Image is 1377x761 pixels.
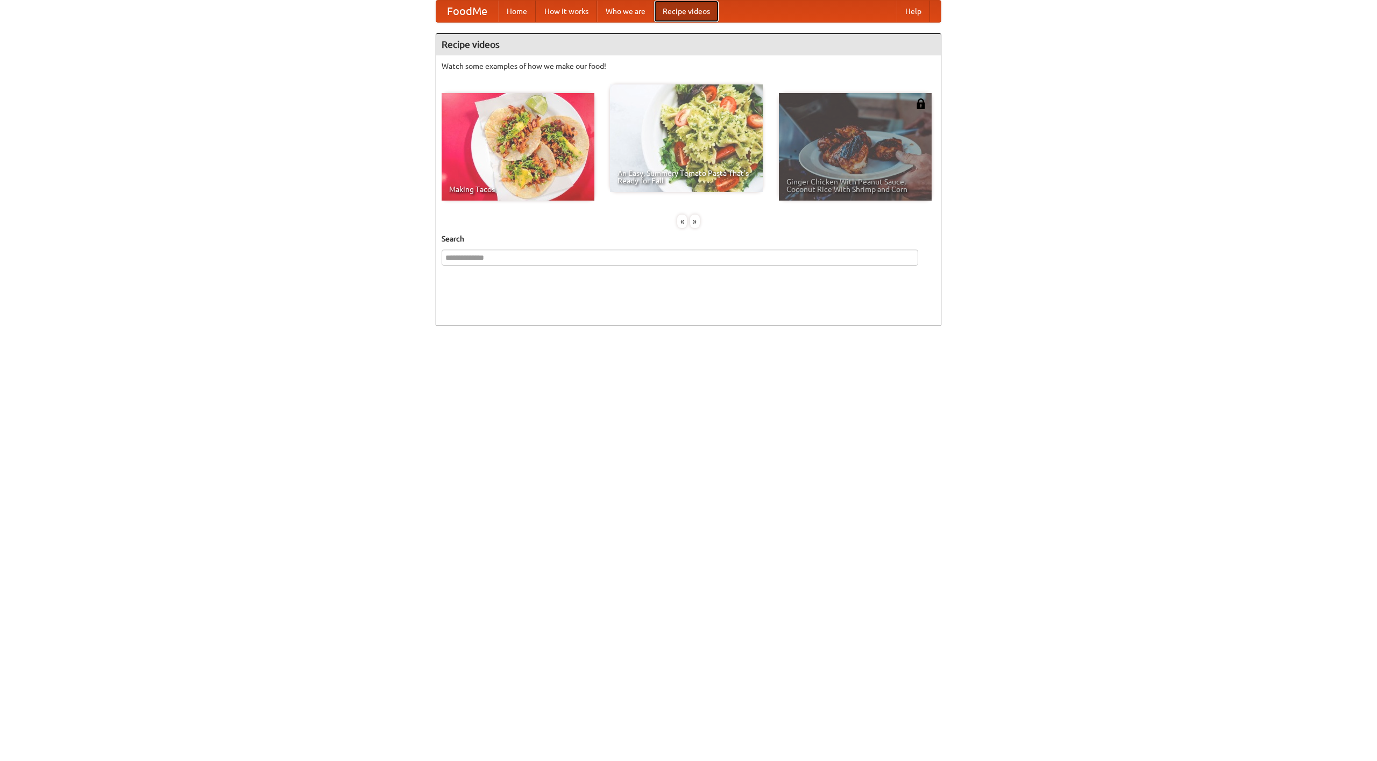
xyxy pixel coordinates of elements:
a: How it works [536,1,597,22]
a: Help [897,1,930,22]
img: 483408.png [915,98,926,109]
a: Home [498,1,536,22]
p: Watch some examples of how we make our food! [442,61,935,72]
a: FoodMe [436,1,498,22]
a: Who we are [597,1,654,22]
h5: Search [442,233,935,244]
div: « [677,215,687,228]
span: An Easy, Summery Tomato Pasta That's Ready for Fall [617,169,755,184]
a: Making Tacos [442,93,594,201]
h4: Recipe videos [436,34,941,55]
div: » [690,215,700,228]
a: Recipe videos [654,1,719,22]
a: An Easy, Summery Tomato Pasta That's Ready for Fall [610,84,763,192]
span: Making Tacos [449,186,587,193]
